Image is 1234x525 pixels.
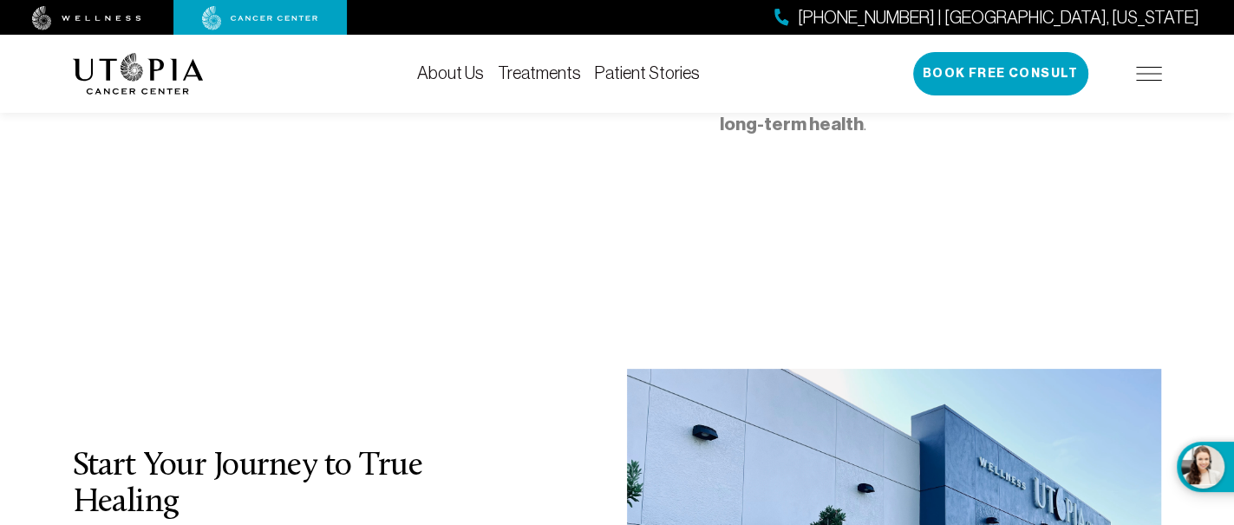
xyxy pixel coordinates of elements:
a: Treatments [498,63,581,82]
h2: Start Your Journey to True Healing [73,449,514,522]
img: wellness [32,6,141,30]
strong: prevent recurrence or restore long-term health [720,84,1152,135]
a: About Us [417,63,484,82]
img: logo [73,53,204,95]
span: [PHONE_NUMBER] | [GEOGRAPHIC_DATA], [US_STATE] [798,5,1199,30]
a: Patient Stories [595,63,700,82]
img: cancer center [202,6,318,30]
button: Book Free Consult [913,52,1088,95]
a: [PHONE_NUMBER] | [GEOGRAPHIC_DATA], [US_STATE] [774,5,1199,30]
img: icon-hamburger [1136,67,1162,81]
